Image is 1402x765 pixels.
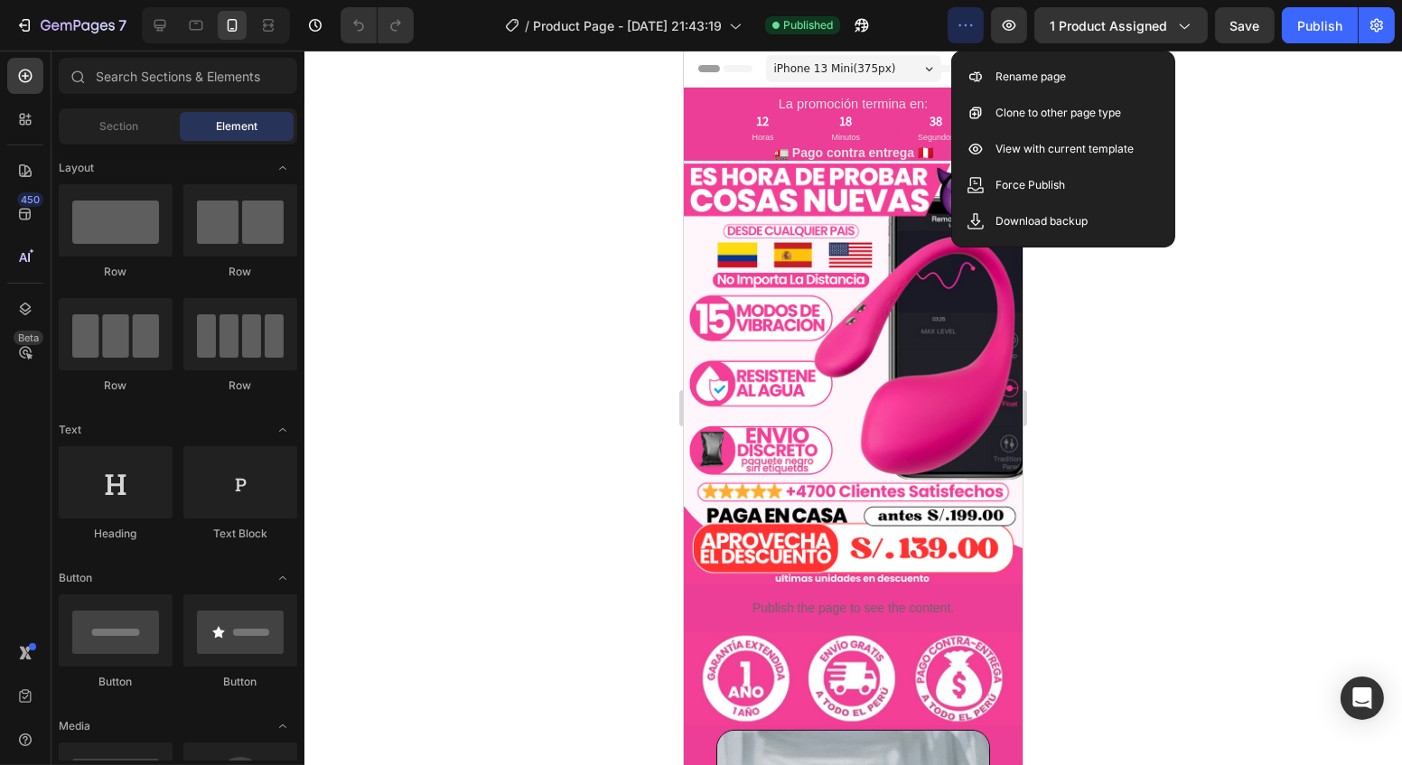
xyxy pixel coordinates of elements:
[14,331,43,345] div: Beta
[1282,7,1358,43] button: Publish
[216,118,257,135] span: Element
[1050,16,1167,35] span: 1 product assigned
[17,192,43,207] div: 450
[7,7,135,43] button: 7
[1297,16,1342,35] div: Publish
[684,51,1023,765] iframe: Design area
[59,674,173,690] div: Button
[59,378,173,394] div: Row
[59,570,92,586] span: Button
[59,526,173,542] div: Heading
[783,17,833,33] span: Published
[183,526,297,542] div: Text Block
[268,154,297,182] span: Toggle open
[59,718,90,734] span: Media
[59,264,173,280] div: Row
[525,16,529,35] span: /
[995,212,1088,230] p: Download backup
[100,118,139,135] span: Section
[995,68,1066,86] p: Rename page
[59,58,297,94] input: Search Sections & Elements
[59,422,81,438] span: Text
[995,176,1065,194] p: Force Publish
[268,415,297,444] span: Toggle open
[1215,7,1275,43] button: Save
[268,712,297,741] span: Toggle open
[533,16,722,35] span: Product Page - [DATE] 21:43:19
[1341,676,1384,720] div: Open Intercom Messenger
[59,160,94,176] span: Layout
[995,104,1121,122] p: Clone to other page type
[183,264,297,280] div: Row
[341,7,414,43] div: Undo/Redo
[995,140,1134,158] p: View with current template
[1034,7,1208,43] button: 1 product assigned
[1230,18,1260,33] span: Save
[183,378,297,394] div: Row
[268,564,297,592] span: Toggle open
[118,14,126,36] p: 7
[183,674,297,690] div: Button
